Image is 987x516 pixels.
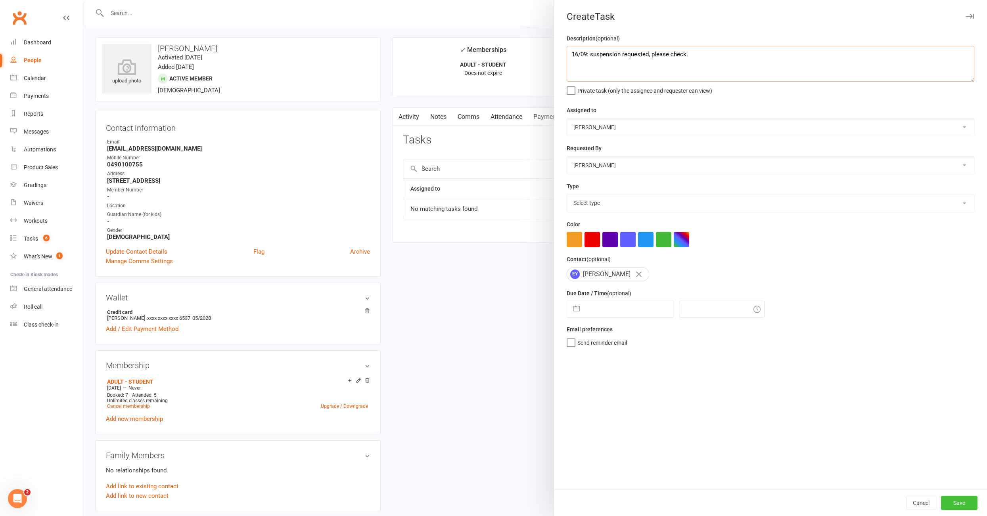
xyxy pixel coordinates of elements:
span: Private task (only the assignee and requester can view) [577,85,712,94]
span: 6 [43,235,50,241]
a: Product Sales [10,159,84,176]
span: 2 [24,489,31,495]
a: Clubworx [10,8,29,28]
label: Requested By [567,144,602,153]
a: What's New1 [10,248,84,266]
div: People [24,57,42,63]
textarea: 16/09: suspension requested, please check. [567,46,974,82]
div: Dashboard [24,39,51,46]
button: Cancel [906,496,936,510]
a: Calendar [10,69,84,87]
div: What's New [24,253,52,260]
span: EY [570,269,580,279]
label: Email preferences [567,325,613,334]
a: General attendance kiosk mode [10,280,84,298]
label: Color [567,220,580,229]
div: Tasks [24,235,38,242]
label: Due Date / Time [567,289,631,298]
a: Tasks 6 [10,230,84,248]
a: Reports [10,105,84,123]
a: Automations [10,141,84,159]
label: Contact [567,255,611,264]
label: Type [567,182,579,191]
button: Save [941,496,977,510]
div: Workouts [24,218,48,224]
div: Messages [24,128,49,135]
a: Waivers [10,194,84,212]
div: Calendar [24,75,46,81]
span: Send reminder email [577,337,627,346]
div: Product Sales [24,164,58,170]
label: Description [567,34,620,43]
a: Roll call [10,298,84,316]
label: Assigned to [567,106,596,115]
div: Waivers [24,200,43,206]
a: Payments [10,87,84,105]
a: Gradings [10,176,84,194]
a: Workouts [10,212,84,230]
span: 1 [56,252,63,259]
small: (optional) [607,290,631,296]
small: (optional) [586,256,611,262]
a: People [10,52,84,69]
div: Create Task [554,11,987,22]
a: Messages [10,123,84,141]
div: [PERSON_NAME] [567,267,649,281]
a: Class kiosk mode [10,316,84,334]
div: Reports [24,111,43,117]
div: Automations [24,146,56,153]
a: Dashboard [10,34,84,52]
div: Payments [24,93,49,99]
div: Roll call [24,304,42,310]
div: Gradings [24,182,46,188]
div: Class check-in [24,321,59,328]
div: General attendance [24,286,72,292]
small: (optional) [596,35,620,42]
iframe: Intercom live chat [8,489,27,508]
